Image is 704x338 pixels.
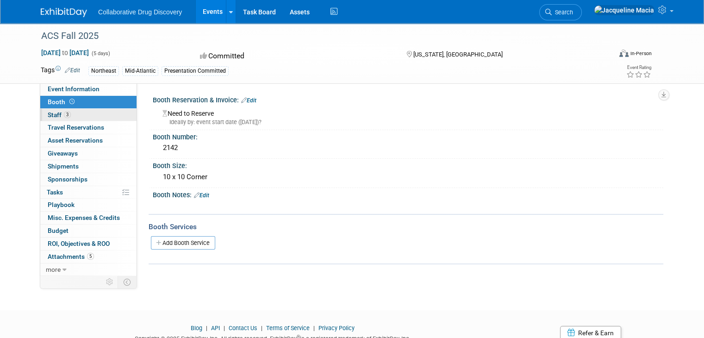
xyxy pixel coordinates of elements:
div: Booth Services [149,222,663,232]
a: Booth [40,96,137,108]
span: Search [552,9,573,16]
span: Tasks [47,188,63,196]
a: Travel Reservations [40,121,137,134]
div: Event Rating [626,65,651,70]
div: 10 x 10 Corner [160,170,656,184]
a: Terms of Service [266,325,310,332]
div: Booth Notes: [153,188,663,200]
div: ACS Fall 2025 [38,28,600,44]
span: Collaborative Drug Discovery [98,8,182,16]
a: Add Booth Service [151,236,215,250]
span: Staff [48,111,71,119]
span: Booth [48,98,76,106]
span: to [61,49,69,56]
a: Edit [65,67,80,74]
td: Tags [41,65,80,76]
span: Budget [48,227,69,234]
span: Event Information [48,85,100,93]
span: Attachments [48,253,94,260]
a: Budget [40,225,137,237]
span: Misc. Expenses & Credits [48,214,120,221]
div: Booth Size: [153,159,663,170]
a: Shipments [40,160,137,173]
div: Booth Number: [153,130,663,142]
a: Contact Us [229,325,257,332]
a: more [40,263,137,276]
div: Presentation Committed [162,66,229,76]
a: Edit [194,192,209,199]
a: Staff3 [40,109,137,121]
span: Giveaways [48,150,78,157]
span: Booth not reserved yet [68,98,76,105]
div: Committed [197,48,392,64]
span: Shipments [48,163,79,170]
img: Format-Inperson.png [619,50,629,57]
a: Tasks [40,186,137,199]
a: Blog [191,325,202,332]
a: Search [539,4,582,20]
div: Booth Reservation & Invoice: [153,93,663,105]
span: 3 [64,111,71,118]
span: | [204,325,210,332]
a: Misc. Expenses & Credits [40,212,137,224]
div: Ideally by: event start date ([DATE])? [162,118,656,126]
a: Attachments5 [40,250,137,263]
span: (5 days) [91,50,110,56]
span: Playbook [48,201,75,208]
div: In-Person [630,50,652,57]
td: Toggle Event Tabs [118,276,137,288]
span: [US_STATE], [GEOGRAPHIC_DATA] [413,51,503,58]
span: Travel Reservations [48,124,104,131]
a: Edit [241,97,256,104]
a: Asset Reservations [40,134,137,147]
span: ROI, Objectives & ROO [48,240,110,247]
span: Sponsorships [48,175,87,183]
a: Playbook [40,199,137,211]
a: ROI, Objectives & ROO [40,238,137,250]
a: Privacy Policy [318,325,355,332]
td: Personalize Event Tab Strip [102,276,118,288]
div: Event Format [561,48,652,62]
span: more [46,266,61,273]
div: Mid-Atlantic [122,66,158,76]
a: Sponsorships [40,173,137,186]
span: | [311,325,317,332]
div: 2142 [160,141,656,155]
span: [DATE] [DATE] [41,49,89,57]
div: Northeast [88,66,119,76]
img: ExhibitDay [41,8,87,17]
a: Giveaways [40,147,137,160]
span: 5 [87,253,94,260]
span: | [259,325,265,332]
a: API [211,325,220,332]
a: Event Information [40,83,137,95]
span: | [221,325,227,332]
img: Jacqueline Macia [594,5,654,15]
div: Need to Reserve [160,106,656,126]
span: Asset Reservations [48,137,103,144]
